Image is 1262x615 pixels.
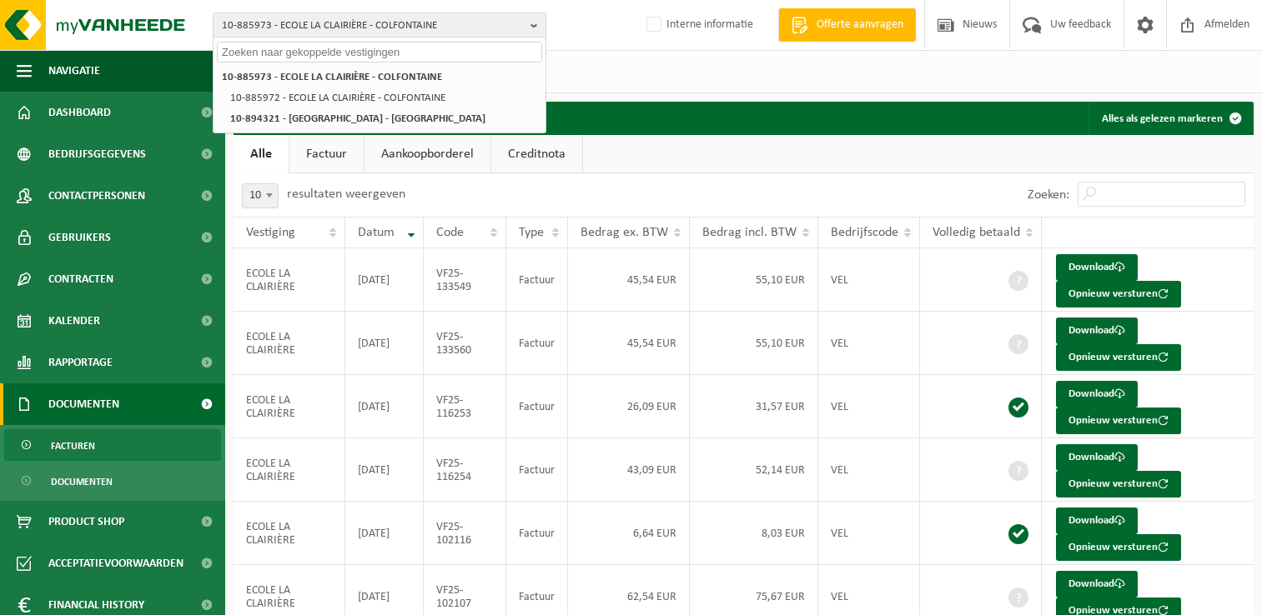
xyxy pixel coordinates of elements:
[4,465,221,497] a: Documenten
[345,248,424,312] td: [DATE]
[568,248,690,312] td: 45,54 EUR
[818,502,920,565] td: VEL
[217,42,542,62] input: Zoeken naar gekoppelde vestigingen
[1056,407,1181,434] button: Opnieuw versturen
[345,312,424,375] td: [DATE]
[818,375,920,438] td: VEL
[4,429,221,461] a: Facturen
[424,248,506,312] td: VF25-133549
[1056,471,1181,497] button: Opnieuw versturen
[234,312,345,375] td: ECOLE LA CLAIRIÈRE
[345,502,424,565] td: [DATE]
[702,226,797,239] span: Bedrag incl. BTW
[222,13,524,38] span: 10-885973 - ECOLE LA CLAIRIÈRE - COLFONTAINE
[234,502,345,565] td: ECOLE LA CLAIRIÈRE
[48,383,119,425] span: Documenten
[818,248,920,312] td: VEL
[519,226,544,239] span: Type
[1056,444,1138,471] a: Download
[242,183,279,208] span: 10
[48,300,100,342] span: Kalender
[436,226,464,239] span: Code
[568,312,690,375] td: 45,54 EUR
[48,342,113,383] span: Rapportage
[424,312,506,375] td: VF25-133560
[51,466,113,497] span: Documenten
[812,17,908,33] span: Offerte aanvragen
[345,438,424,502] td: [DATE]
[51,430,95,462] span: Facturen
[690,502,818,565] td: 8,03 EUR
[48,258,113,300] span: Contracten
[568,375,690,438] td: 26,09 EUR
[358,226,395,239] span: Datum
[230,113,485,124] strong: 10-894321 - [GEOGRAPHIC_DATA] - [GEOGRAPHIC_DATA]
[1056,534,1181,561] button: Opnieuw versturen
[778,8,916,42] a: Offerte aanvragen
[48,92,111,133] span: Dashboard
[246,226,295,239] span: Vestiging
[424,502,506,565] td: VF25-102116
[1056,381,1138,407] a: Download
[48,217,111,258] span: Gebruikers
[690,248,818,312] td: 55,10 EUR
[1028,188,1069,202] label: Zoeken:
[818,312,920,375] td: VEL
[491,135,582,173] a: Creditnota
[234,135,289,173] a: Alle
[48,542,184,584] span: Acceptatievoorwaarden
[568,502,690,565] td: 6,64 EUR
[1089,102,1252,135] button: Alles als gelezen markeren
[1056,507,1138,534] a: Download
[581,226,668,239] span: Bedrag ex. BTW
[690,312,818,375] td: 55,10 EUR
[831,226,898,239] span: Bedrijfscode
[234,248,345,312] td: ECOLE LA CLAIRIÈRE
[506,502,568,565] td: Factuur
[506,248,568,312] td: Factuur
[1056,254,1138,281] a: Download
[690,438,818,502] td: 52,14 EUR
[643,12,753,37] label: Interne informatie
[345,375,424,438] td: [DATE]
[933,226,1020,239] span: Volledig betaald
[234,375,345,438] td: ECOLE LA CLAIRIÈRE
[243,184,278,207] span: 10
[48,50,100,92] span: Navigatie
[690,375,818,438] td: 31,57 EUR
[48,501,124,542] span: Product Shop
[506,312,568,375] td: Factuur
[506,438,568,502] td: Factuur
[234,438,345,502] td: ECOLE LA CLAIRIÈRE
[424,375,506,438] td: VF25-116253
[289,135,364,173] a: Factuur
[225,87,542,108] li: 10-885972 - ECOLE LA CLAIRIÈRE - COLFONTAINE
[48,133,146,175] span: Bedrijfsgegevens
[48,175,145,217] span: Contactpersonen
[1056,281,1181,307] button: Opnieuw versturen
[222,72,442,82] strong: 10-885973 - ECOLE LA CLAIRIÈRE - COLFONTAINE
[213,12,546,37] button: 10-885973 - ECOLE LA CLAIRIÈRE - COLFONTAINE
[1056,344,1181,371] button: Opnieuw versturen
[1056,571,1138,597] a: Download
[1056,317,1138,344] a: Download
[365,135,490,173] a: Aankoopborderel
[568,438,690,502] td: 43,09 EUR
[287,187,405,201] label: resultaten weergeven
[818,438,920,502] td: VEL
[424,438,506,502] td: VF25-116254
[506,375,568,438] td: Factuur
